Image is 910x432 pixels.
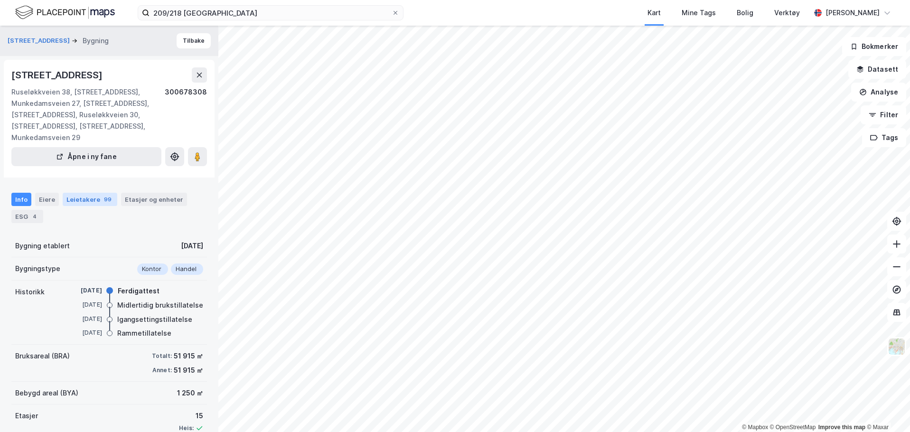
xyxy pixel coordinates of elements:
[11,193,31,206] div: Info
[15,4,115,21] img: logo.f888ab2527a4732fd821a326f86c7f29.svg
[181,240,203,252] div: [DATE]
[848,60,906,79] button: Datasett
[737,7,753,19] div: Bolig
[64,286,102,295] div: [DATE]
[15,350,70,362] div: Bruksareal (BRA)
[861,105,906,124] button: Filter
[842,37,906,56] button: Bokmerker
[15,410,38,422] div: Etasjer
[63,193,117,206] div: Leietakere
[118,285,159,297] div: Ferdigattest
[179,410,203,422] div: 15
[152,352,172,360] div: Totalt:
[851,83,906,102] button: Analyse
[150,6,392,20] input: Søk på adresse, matrikkel, gårdeiere, leietakere eller personer
[888,338,906,356] img: Z
[11,210,43,223] div: ESG
[125,195,183,204] div: Etasjer og enheter
[35,193,59,206] div: Eiere
[742,424,768,431] a: Mapbox
[647,7,661,19] div: Kart
[64,315,102,323] div: [DATE]
[862,128,906,147] button: Tags
[64,301,102,309] div: [DATE]
[11,147,161,166] button: Åpne i ny fane
[11,67,104,83] div: [STREET_ADDRESS]
[863,386,910,432] iframe: Chat Widget
[177,387,203,399] div: 1 250 ㎡
[117,328,171,339] div: Rammetillatelse
[174,365,203,376] div: 51 915 ㎡
[152,366,172,374] div: Annet:
[770,424,816,431] a: OpenStreetMap
[177,33,211,48] button: Tilbake
[15,387,78,399] div: Bebygd areal (BYA)
[15,263,60,274] div: Bygningstype
[682,7,716,19] div: Mine Tags
[11,86,165,143] div: Ruseløkkveien 38, [STREET_ADDRESS], Munkedamsveien 27, [STREET_ADDRESS], [STREET_ADDRESS], Ruselø...
[102,195,113,204] div: 99
[15,286,45,298] div: Historikk
[165,86,207,143] div: 300678308
[179,424,194,432] div: Heis:
[863,386,910,432] div: Kontrollprogram for chat
[30,212,39,221] div: 4
[64,329,102,337] div: [DATE]
[8,36,72,46] button: [STREET_ADDRESS]
[826,7,880,19] div: [PERSON_NAME]
[15,240,70,252] div: Bygning etablert
[818,424,865,431] a: Improve this map
[117,314,192,325] div: Igangsettingstillatelse
[174,350,203,362] div: 51 915 ㎡
[117,300,203,311] div: Midlertidig brukstillatelse
[774,7,800,19] div: Verktøy
[83,35,109,47] div: Bygning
